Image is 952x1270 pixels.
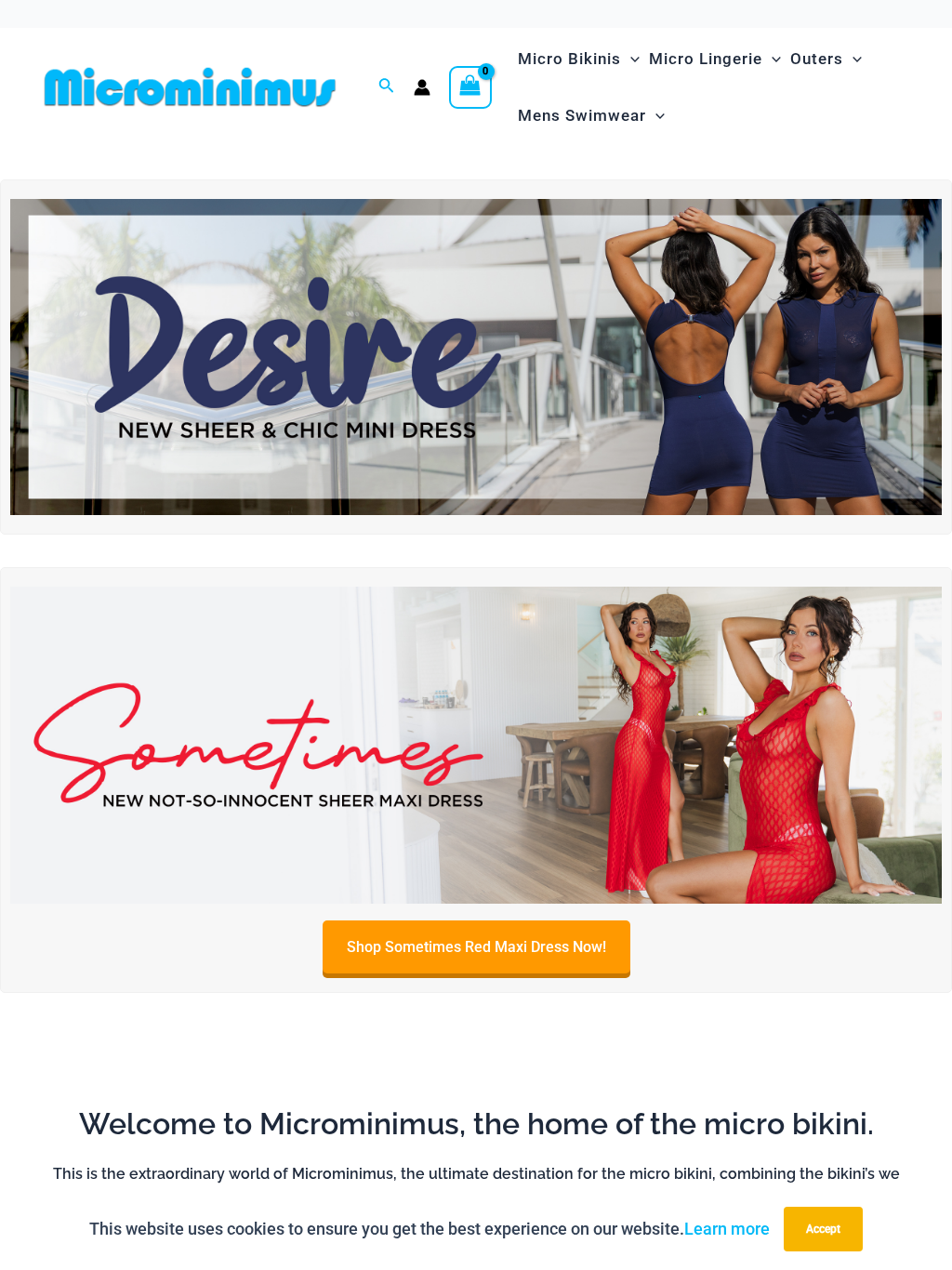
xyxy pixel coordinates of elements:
[37,66,343,108] img: MM SHOP LOGO FLAT
[10,587,942,904] img: Sometimes Red Maxi Dress
[684,1219,770,1238] a: Learn more
[51,1105,901,1144] h2: Welcome to Microminimus, the home of the micro bikini.
[89,1215,770,1243] p: This website uses cookies to ensure you get the best experience on our website.
[621,35,640,83] span: Menu Toggle
[784,1207,863,1251] button: Accept
[762,35,781,83] span: Menu Toggle
[513,31,644,87] a: Micro BikinisMenu ToggleMenu Toggle
[510,28,915,147] nav: Site Navigation
[378,75,395,99] a: Search icon link
[513,87,669,144] a: Mens SwimwearMenu ToggleMenu Toggle
[649,35,762,83] span: Micro Lingerie
[518,35,621,83] span: Micro Bikinis
[786,31,866,87] a: OutersMenu ToggleMenu Toggle
[843,35,862,83] span: Menu Toggle
[51,1164,901,1268] h6: This is the extraordinary world of Microminimus, the ultimate destination for the micro bikini, c...
[414,79,430,96] a: Account icon link
[518,92,646,139] span: Mens Swimwear
[790,35,843,83] span: Outers
[449,66,492,109] a: View Shopping Cart, empty
[323,920,630,973] a: Shop Sometimes Red Maxi Dress Now!
[644,31,786,87] a: Micro LingerieMenu ToggleMenu Toggle
[646,92,665,139] span: Menu Toggle
[10,199,942,516] img: Desire me Navy Dress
